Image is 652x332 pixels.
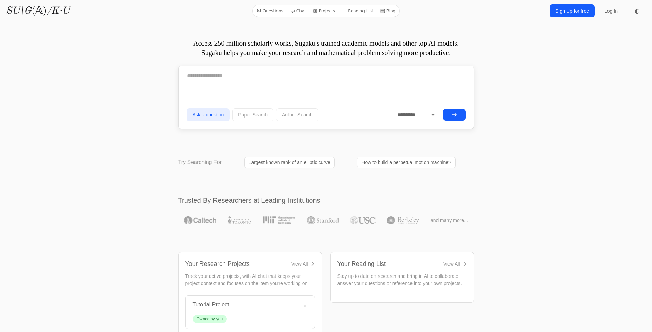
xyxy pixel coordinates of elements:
[291,260,308,267] div: View All
[339,7,376,15] a: Reading List
[47,6,70,16] i: /K·U
[291,260,315,267] a: View All
[276,108,319,121] button: Author Search
[5,6,32,16] i: SU\G
[185,259,250,269] div: Your Research Projects
[387,216,419,224] img: UC Berkeley
[550,4,595,17] a: Sign Up for free
[630,4,644,18] button: ◐
[634,8,640,14] span: ◐
[254,7,286,15] a: Questions
[350,216,375,224] img: USC
[5,5,70,17] a: SU\G(𝔸)/K·U
[337,273,467,287] p: Stay up to date on research and bring in AI to collaborate, answer your questions or reference in...
[431,217,468,224] span: and many more...
[310,7,338,15] a: Projects
[228,216,251,224] img: University of Toronto
[178,38,474,58] p: Access 250 million scholarly works, Sugaku's trained academic models and other top AI models. Sug...
[187,108,230,121] button: Ask a question
[337,259,386,269] div: Your Reading List
[178,158,222,167] p: Try Searching For
[232,108,273,121] button: Paper Search
[443,260,467,267] a: View All
[443,260,460,267] div: View All
[244,157,335,168] a: Largest known rank of an elliptic curve
[178,196,474,205] h2: Trusted By Researchers at Leading Institutions
[193,302,229,307] a: Tutorial Project
[184,216,216,224] img: Caltech
[197,316,223,322] div: Owned by you
[307,216,339,224] img: Stanford
[357,157,456,168] a: How to build a perpetual motion machine?
[378,7,398,15] a: Blog
[185,273,315,287] p: Track your active projects, with AI chat that keeps your project context and focuses on the item ...
[263,216,295,224] img: MIT
[600,5,622,17] a: Log In
[287,7,309,15] a: Chat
